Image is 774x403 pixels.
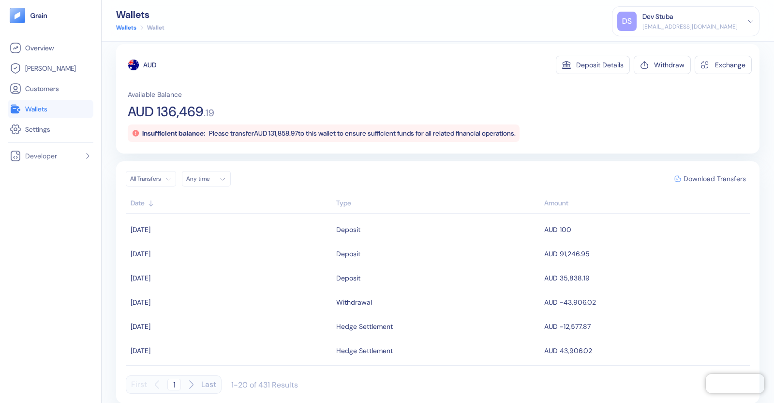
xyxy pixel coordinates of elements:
[25,104,47,114] span: Wallets
[126,217,334,242] td: [DATE]
[25,84,59,93] span: Customers
[231,380,298,390] div: 1-20 of 431 Results
[642,22,738,31] div: [EMAIL_ADDRESS][DOMAIN_NAME]
[336,318,393,335] div: Hedge Settlement
[126,339,334,363] td: [DATE]
[336,198,539,208] div: Sort ascending
[25,124,50,134] span: Settings
[10,8,25,23] img: logo-tablet-V2.svg
[126,242,334,266] td: [DATE]
[336,342,393,359] div: Hedge Settlement
[25,43,54,53] span: Overview
[10,62,91,74] a: [PERSON_NAME]
[116,23,136,32] a: Wallets
[10,83,91,94] a: Customers
[542,266,750,290] td: AUD 35,838.19
[336,221,360,238] div: Deposit
[10,103,91,115] a: Wallets
[25,63,76,73] span: [PERSON_NAME]
[201,375,216,394] button: Last
[542,290,750,314] td: AUD -43,906.02
[576,62,624,68] div: Deposit Details
[542,217,750,242] td: AUD 100
[336,246,360,262] div: Deposit
[684,175,746,182] span: Download Transfers
[128,105,204,119] span: AUD 136,469
[209,129,516,138] span: Please transfer AUD 131,858.97 to this wallet to ensure sufficient funds for all related financia...
[143,60,156,70] div: AUD
[617,12,637,31] div: DS
[10,42,91,54] a: Overview
[706,374,764,393] iframe: Chatra live chat
[695,56,752,74] button: Exchange
[654,62,685,68] div: Withdraw
[542,339,750,363] td: AUD 43,906.02
[634,56,691,74] button: Withdraw
[25,151,57,161] span: Developer
[556,56,630,74] button: Deposit Details
[116,10,164,19] div: Wallets
[131,198,331,208] div: Sort ascending
[542,314,750,339] td: AUD -12,577.87
[336,270,360,286] div: Deposit
[30,12,48,19] img: logo
[186,175,215,183] div: Any time
[715,62,745,68] div: Exchange
[670,171,750,186] button: Download Transfers
[542,242,750,266] td: AUD 91,246.95
[126,290,334,314] td: [DATE]
[544,198,745,208] div: Sort descending
[142,129,205,138] span: Insufficient balance:
[336,294,372,310] div: Withdrawal
[10,124,91,135] a: Settings
[126,266,334,290] td: [DATE]
[128,90,182,99] span: Available Balance
[182,171,231,186] button: Any time
[642,12,673,22] div: Dev Stuba
[131,375,147,394] button: First
[126,314,334,339] td: [DATE]
[204,108,214,118] span: . 19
